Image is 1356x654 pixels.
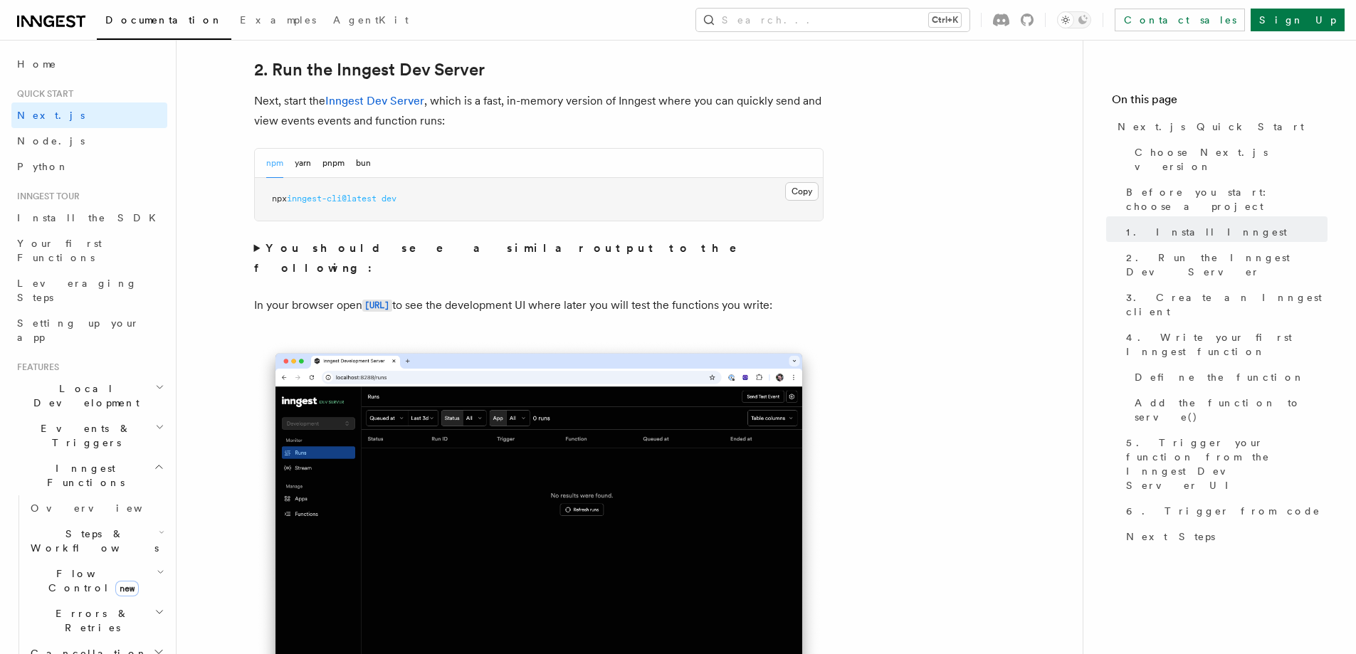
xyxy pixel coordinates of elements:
a: Add the function to serve() [1129,390,1328,430]
span: Examples [240,14,316,26]
a: Home [11,51,167,77]
span: Setting up your app [17,317,140,343]
a: Node.js [11,128,167,154]
span: new [115,581,139,596]
button: Flow Controlnew [25,561,167,601]
a: 5. Trigger your function from the Inngest Dev Server UI [1120,430,1328,498]
span: Next.js Quick Start [1118,120,1304,134]
span: npx [272,194,287,204]
a: Choose Next.js version [1129,139,1328,179]
span: Quick start [11,88,73,100]
button: bun [356,149,371,178]
span: 6. Trigger from code [1126,504,1320,518]
span: Choose Next.js version [1135,145,1328,174]
kbd: Ctrl+K [929,13,961,27]
span: 3. Create an Inngest client [1126,290,1328,319]
span: Your first Functions [17,238,102,263]
a: AgentKit [325,4,417,38]
span: Leveraging Steps [17,278,137,303]
span: 1. Install Inngest [1126,225,1287,239]
a: Your first Functions [11,231,167,270]
span: 5. Trigger your function from the Inngest Dev Server UI [1126,436,1328,492]
a: Install the SDK [11,205,167,231]
span: AgentKit [333,14,409,26]
a: 3. Create an Inngest client [1120,285,1328,325]
a: Python [11,154,167,179]
span: Node.js [17,135,85,147]
span: Flow Control [25,566,157,595]
span: Define the function [1135,370,1305,384]
a: Setting up your app [11,310,167,350]
a: 4. Write your first Inngest function [1120,325,1328,364]
a: Next.js [11,102,167,128]
span: Steps & Workflows [25,527,159,555]
button: Search...Ctrl+K [696,9,969,31]
code: [URL] [362,300,392,312]
span: Inngest Functions [11,461,154,490]
a: Contact sales [1115,9,1245,31]
button: pnpm [322,149,345,178]
p: In your browser open to see the development UI where later you will test the functions you write: [254,295,824,316]
span: Inngest tour [11,191,80,202]
a: Next.js Quick Start [1112,114,1328,139]
a: Leveraging Steps [11,270,167,310]
summary: You should see a similar output to the following: [254,238,824,278]
span: Errors & Retries [25,606,154,635]
a: Sign Up [1251,9,1345,31]
span: Next.js [17,110,85,121]
button: yarn [295,149,311,178]
strong: You should see a similar output to the following: [254,241,757,275]
span: Overview [31,502,177,514]
span: Documentation [105,14,223,26]
a: [URL] [362,298,392,312]
button: Inngest Functions [11,455,167,495]
span: Add the function to serve() [1135,396,1328,424]
a: 1. Install Inngest [1120,219,1328,245]
a: Before you start: choose a project [1120,179,1328,219]
a: Next Steps [1120,524,1328,549]
button: Copy [785,182,819,201]
span: 2. Run the Inngest Dev Server [1126,250,1328,279]
a: 2. Run the Inngest Dev Server [254,60,485,80]
span: Next Steps [1126,529,1215,544]
a: Documentation [97,4,231,40]
span: Python [17,161,69,172]
button: Local Development [11,376,167,416]
a: Inngest Dev Server [325,94,424,107]
button: npm [266,149,283,178]
span: 4. Write your first Inngest function [1126,330,1328,359]
a: 6. Trigger from code [1120,498,1328,524]
span: Features [11,362,59,373]
span: Install the SDK [17,212,164,223]
a: 2. Run the Inngest Dev Server [1120,245,1328,285]
button: Events & Triggers [11,416,167,455]
h4: On this page [1112,91,1328,114]
span: Home [17,57,57,71]
span: dev [382,194,396,204]
span: inngest-cli@latest [287,194,377,204]
button: Errors & Retries [25,601,167,640]
p: Next, start the , which is a fast, in-memory version of Inngest where you can quickly send and vi... [254,91,824,131]
span: Local Development [11,381,155,410]
a: Examples [231,4,325,38]
a: Define the function [1129,364,1328,390]
span: Before you start: choose a project [1126,185,1328,213]
span: Events & Triggers [11,421,155,450]
button: Toggle dark mode [1057,11,1091,28]
button: Steps & Workflows [25,521,167,561]
a: Overview [25,495,167,521]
